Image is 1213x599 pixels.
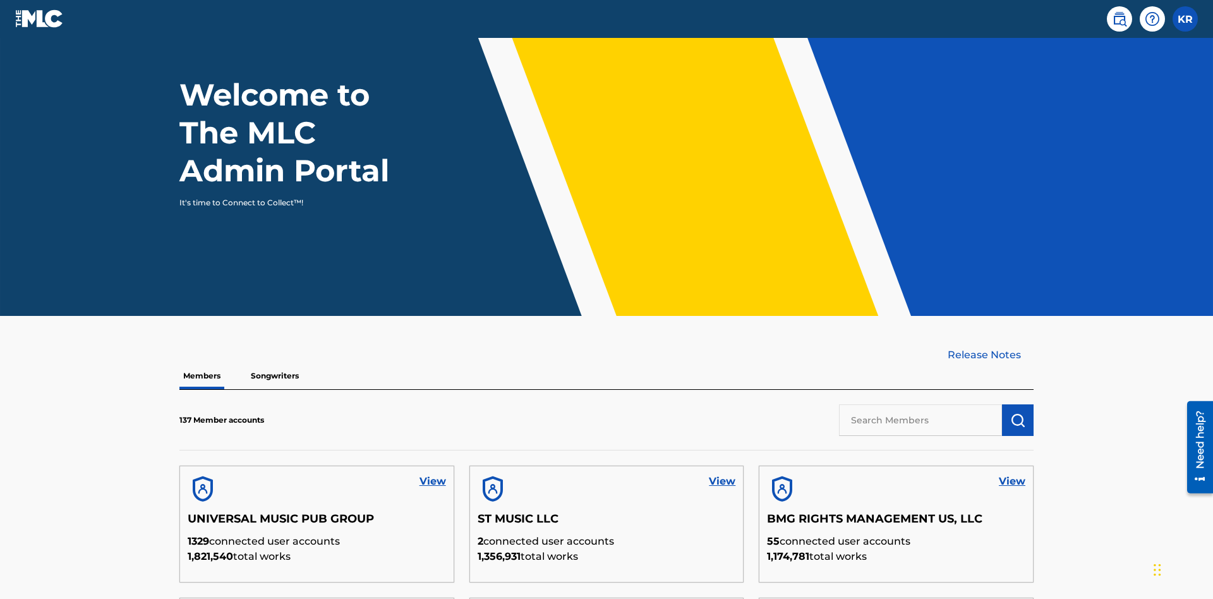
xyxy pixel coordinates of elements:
a: Public Search [1107,6,1132,32]
a: View [419,474,446,489]
img: MLC Logo [15,9,64,28]
input: Search Members [839,404,1002,436]
span: 1329 [188,535,209,547]
h5: ST MUSIC LLC [478,512,736,534]
p: connected user accounts [478,534,736,549]
img: help [1145,11,1160,27]
span: 2 [478,535,483,547]
img: account [188,474,218,504]
p: It's time to Connect to Collect™! [179,197,399,209]
p: connected user accounts [188,534,446,549]
span: 1,821,540 [188,550,233,562]
span: 1,174,781 [767,550,809,562]
p: total works [767,549,1025,564]
p: connected user accounts [767,534,1025,549]
iframe: Resource Center [1178,396,1213,500]
a: View [709,474,735,489]
span: 1,356,931 [478,550,521,562]
a: Release Notes [948,348,1034,363]
div: Help [1140,6,1165,32]
p: Songwriters [247,363,303,389]
a: View [999,474,1025,489]
img: search [1112,11,1127,27]
p: Members [179,363,224,389]
p: 137 Member accounts [179,414,264,426]
p: total works [188,549,446,564]
p: total works [478,549,736,564]
h5: BMG RIGHTS MANAGEMENT US, LLC [767,512,1025,534]
div: User Menu [1173,6,1198,32]
h5: UNIVERSAL MUSIC PUB GROUP [188,512,446,534]
span: 55 [767,535,780,547]
h1: Welcome to The MLC Admin Portal [179,76,416,190]
div: Drag [1154,551,1161,589]
img: account [767,474,797,504]
img: account [478,474,508,504]
iframe: Chat Widget [1150,538,1213,599]
img: Search Works [1010,413,1025,428]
